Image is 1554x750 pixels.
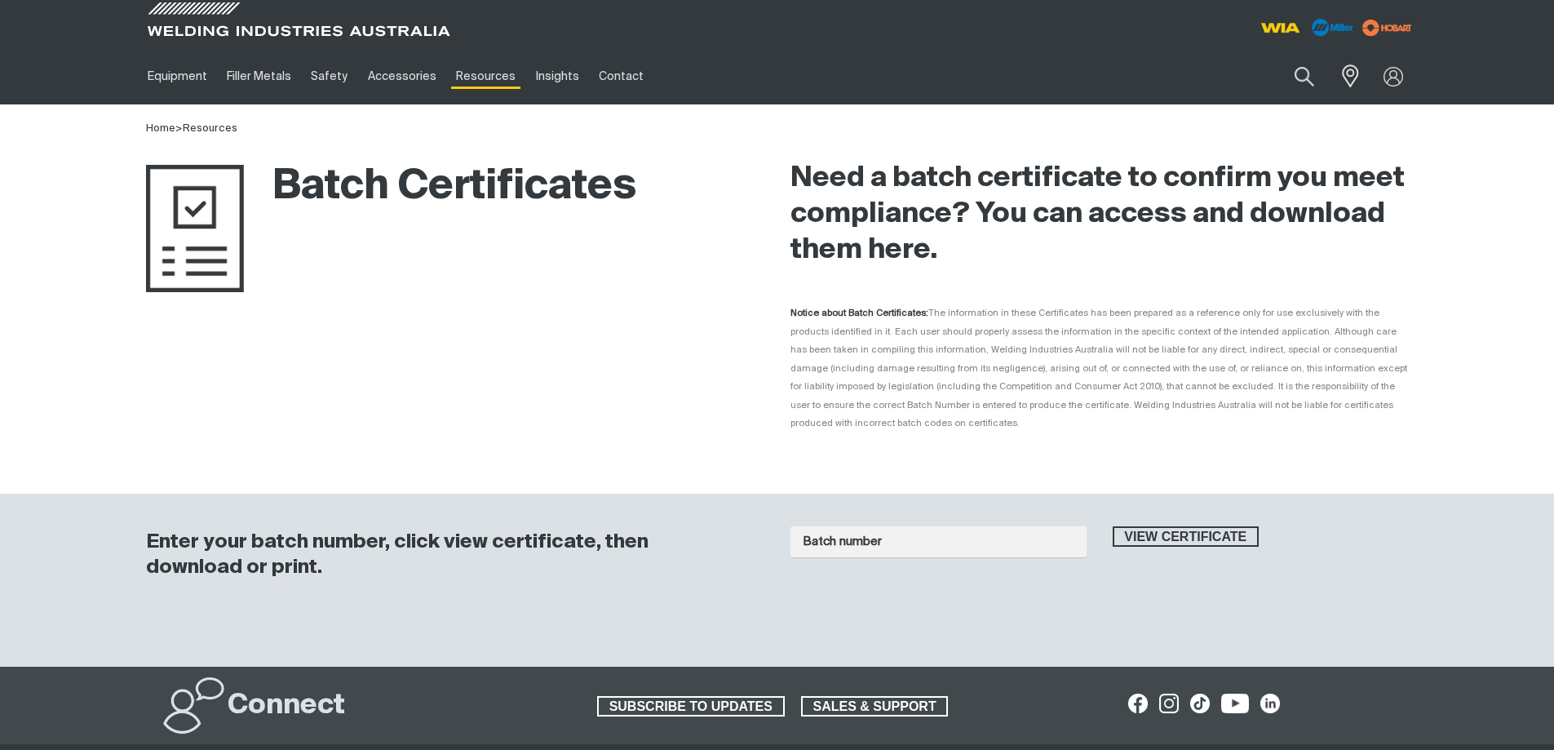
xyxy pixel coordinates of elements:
[146,123,175,134] a: Home
[228,688,345,724] h2: Connect
[1255,57,1331,95] input: Product name or item number...
[138,48,1097,104] nav: Main
[1114,526,1258,548] span: View certificate
[790,308,1407,428] span: The information in these Certificates has been prepared as a reference only for use exclusively w...
[183,123,237,134] a: Resources
[525,48,588,104] a: Insights
[803,696,947,717] span: SALES & SUPPORT
[1113,526,1260,548] button: View certificate
[358,48,446,104] a: Accessories
[301,48,357,104] a: Safety
[589,48,653,104] a: Contact
[1357,16,1417,40] img: miller
[175,123,183,134] span: >
[599,696,783,717] span: SUBSCRIBE TO UPDATES
[446,48,525,104] a: Resources
[217,48,301,104] a: Filler Metals
[790,308,928,317] strong: Notice about Batch Certificates:
[138,48,217,104] a: Equipment
[1277,57,1332,95] button: Search products
[801,696,949,717] a: SALES & SUPPORT
[146,161,636,214] h1: Batch Certificates
[790,161,1409,268] h2: Need a batch certificate to confirm you meet compliance? You can access and download them here.
[146,530,748,580] h3: Enter your batch number, click view certificate, then download or print.
[597,696,785,717] a: SUBSCRIBE TO UPDATES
